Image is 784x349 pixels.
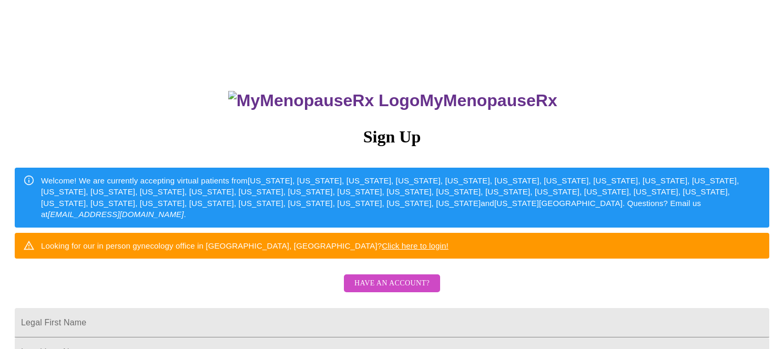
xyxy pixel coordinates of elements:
h3: MyMenopauseRx [16,91,770,110]
a: Have an account? [341,286,443,295]
span: Have an account? [354,277,430,290]
h3: Sign Up [15,127,769,147]
button: Have an account? [344,274,440,293]
img: MyMenopauseRx Logo [228,91,420,110]
div: Welcome! We are currently accepting virtual patients from [US_STATE], [US_STATE], [US_STATE], [US... [41,171,761,224]
a: Click here to login! [382,241,449,250]
em: [EMAIL_ADDRESS][DOMAIN_NAME] [48,210,184,219]
div: Looking for our in person gynecology office in [GEOGRAPHIC_DATA], [GEOGRAPHIC_DATA]? [41,236,449,255]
